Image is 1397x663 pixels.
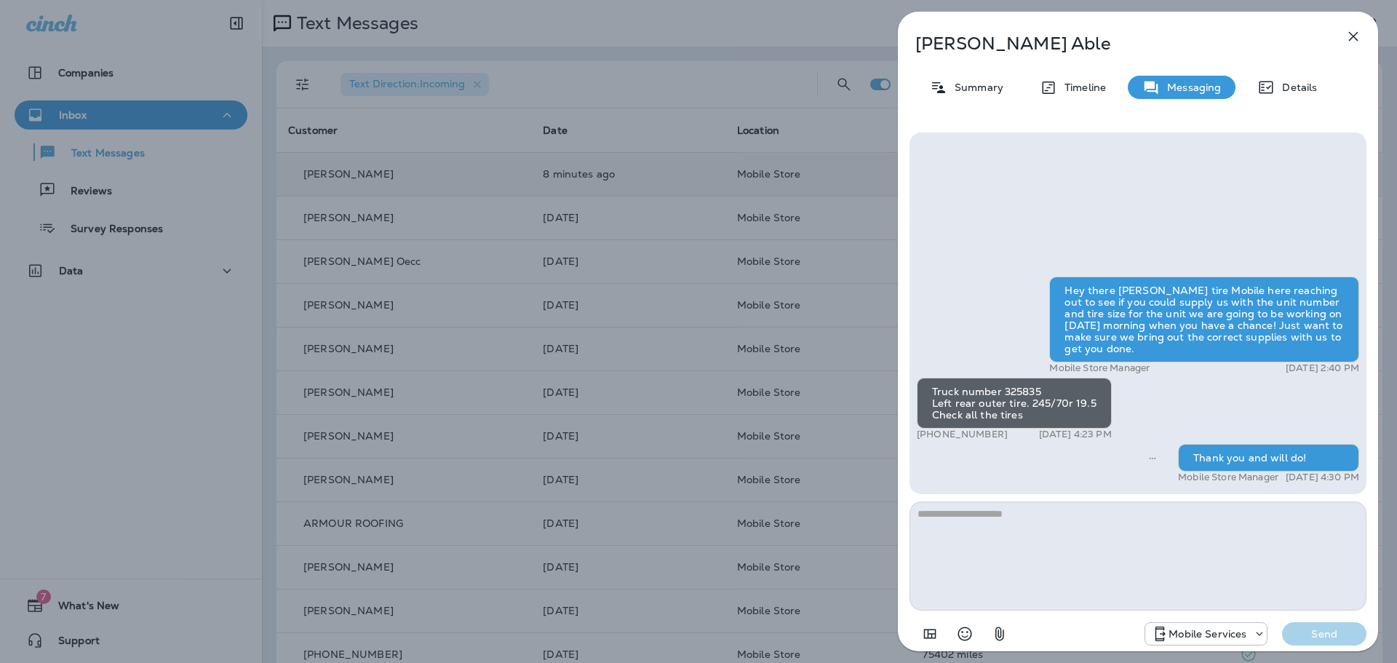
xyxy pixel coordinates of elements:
div: Truck number 325835 Left rear outer tire. 245/70r 19.5 Check all the tires [917,378,1112,429]
span: Sent [1149,450,1156,464]
p: Details [1275,82,1317,93]
div: +1 (402) 537-0264 [1145,625,1267,643]
button: Add in a premade template [915,619,944,648]
p: [DATE] 2:40 PM [1286,362,1359,374]
p: Timeline [1057,82,1106,93]
p: Mobile Services [1169,628,1246,640]
button: Select an emoji [950,619,979,648]
p: Messaging [1160,82,1221,93]
div: Thank you and will do! [1178,444,1359,472]
p: [DATE] 4:23 PM [1039,429,1112,440]
p: Summary [947,82,1003,93]
div: Hey there [PERSON_NAME] tire Mobile here reaching out to see if you could supply us with the unit... [1049,277,1359,362]
p: [DATE] 4:30 PM [1286,472,1359,483]
p: [PHONE_NUMBER] [917,429,1008,440]
p: [PERSON_NAME] Able [915,33,1313,54]
p: Mobile Store Manager [1049,362,1150,374]
p: Mobile Store Manager [1178,472,1278,483]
